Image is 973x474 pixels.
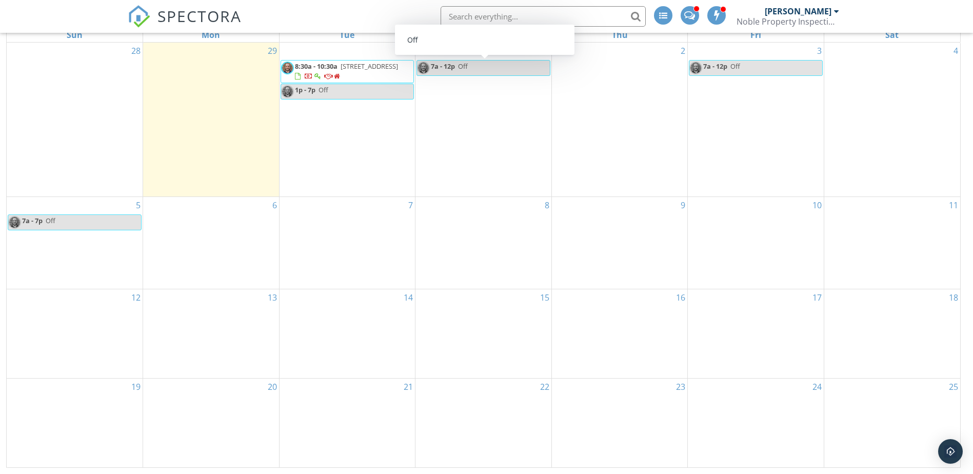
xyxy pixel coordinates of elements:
[8,216,21,229] img: headshot__kevin_huber.png
[688,197,824,289] td: Go to October 10, 2025
[7,43,143,197] td: Go to September 28, 2025
[415,197,552,289] td: Go to October 8, 2025
[824,43,960,197] td: Go to October 4, 2025
[295,62,337,71] span: 8:30a - 10:30a
[279,43,415,197] td: Go to September 30, 2025
[129,379,143,395] a: Go to October 19, 2025
[266,379,279,395] a: Go to October 20, 2025
[157,5,242,27] span: SPECTORA
[551,379,688,467] td: Go to October 23, 2025
[65,28,85,42] a: Sunday
[279,197,415,289] td: Go to October 7, 2025
[730,62,740,71] span: Off
[295,62,398,81] a: 8:30a - 10:30a [STREET_ADDRESS]
[947,289,960,306] a: Go to October 18, 2025
[947,379,960,395] a: Go to October 25, 2025
[270,197,279,213] a: Go to October 6, 2025
[143,289,280,378] td: Go to October 13, 2025
[610,28,630,42] a: Thursday
[441,6,646,27] input: Search everything...
[143,379,280,467] td: Go to October 20, 2025
[7,289,143,378] td: Go to October 12, 2025
[129,289,143,306] a: Go to October 12, 2025
[538,289,551,306] a: Go to October 15, 2025
[415,379,552,467] td: Go to October 22, 2025
[129,43,143,59] a: Go to September 28, 2025
[543,43,551,59] a: Go to October 1, 2025
[415,43,552,197] td: Go to October 1, 2025
[279,379,415,467] td: Go to October 21, 2025
[688,379,824,467] td: Go to October 24, 2025
[674,379,687,395] a: Go to October 23, 2025
[543,197,551,213] a: Go to October 8, 2025
[46,216,55,225] span: Off
[674,289,687,306] a: Go to October 16, 2025
[538,379,551,395] a: Go to October 22, 2025
[266,289,279,306] a: Go to October 13, 2025
[883,28,901,42] a: Saturday
[824,379,960,467] td: Go to October 25, 2025
[810,289,824,306] a: Go to October 17, 2025
[415,289,552,378] td: Go to October 15, 2025
[319,85,328,94] span: Off
[472,28,494,42] a: Wednesday
[951,43,960,59] a: Go to October 4, 2025
[279,289,415,378] td: Go to October 14, 2025
[551,43,688,197] td: Go to October 2, 2025
[7,197,143,289] td: Go to October 5, 2025
[128,14,242,35] a: SPECTORA
[810,197,824,213] a: Go to October 10, 2025
[824,197,960,289] td: Go to October 11, 2025
[295,85,315,94] span: 1p - 7p
[134,197,143,213] a: Go to October 5, 2025
[402,289,415,306] a: Go to October 14, 2025
[402,379,415,395] a: Go to October 21, 2025
[679,197,687,213] a: Go to October 9, 2025
[281,85,294,98] img: headshot__kevin_huber.png
[765,6,831,16] div: [PERSON_NAME]
[703,62,727,71] span: 7a - 12p
[947,197,960,213] a: Go to October 11, 2025
[458,62,468,71] span: Off
[281,62,294,74] img: headshot__kevin_huber.png
[688,43,824,197] td: Go to October 3, 2025
[266,43,279,59] a: Go to September 29, 2025
[337,28,356,42] a: Tuesday
[810,379,824,395] a: Go to October 24, 2025
[688,289,824,378] td: Go to October 17, 2025
[417,62,430,74] img: headshot__kevin_huber.png
[551,289,688,378] td: Go to October 16, 2025
[431,62,455,71] span: 7a - 12p
[815,43,824,59] a: Go to October 3, 2025
[551,197,688,289] td: Go to October 9, 2025
[689,62,702,74] img: headshot__kevin_huber.png
[737,16,839,27] div: Noble Property Inspections
[824,289,960,378] td: Go to October 18, 2025
[341,62,398,71] span: [STREET_ADDRESS]
[402,43,415,59] a: Go to September 30, 2025
[143,43,280,197] td: Go to September 29, 2025
[128,5,150,28] img: The Best Home Inspection Software - Spectora
[281,60,414,83] a: 8:30a - 10:30a [STREET_ADDRESS]
[679,43,687,59] a: Go to October 2, 2025
[7,379,143,467] td: Go to October 19, 2025
[406,197,415,213] a: Go to October 7, 2025
[938,439,963,464] div: Open Intercom Messenger
[748,28,763,42] a: Friday
[22,216,43,225] span: 7a - 7p
[143,197,280,289] td: Go to October 6, 2025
